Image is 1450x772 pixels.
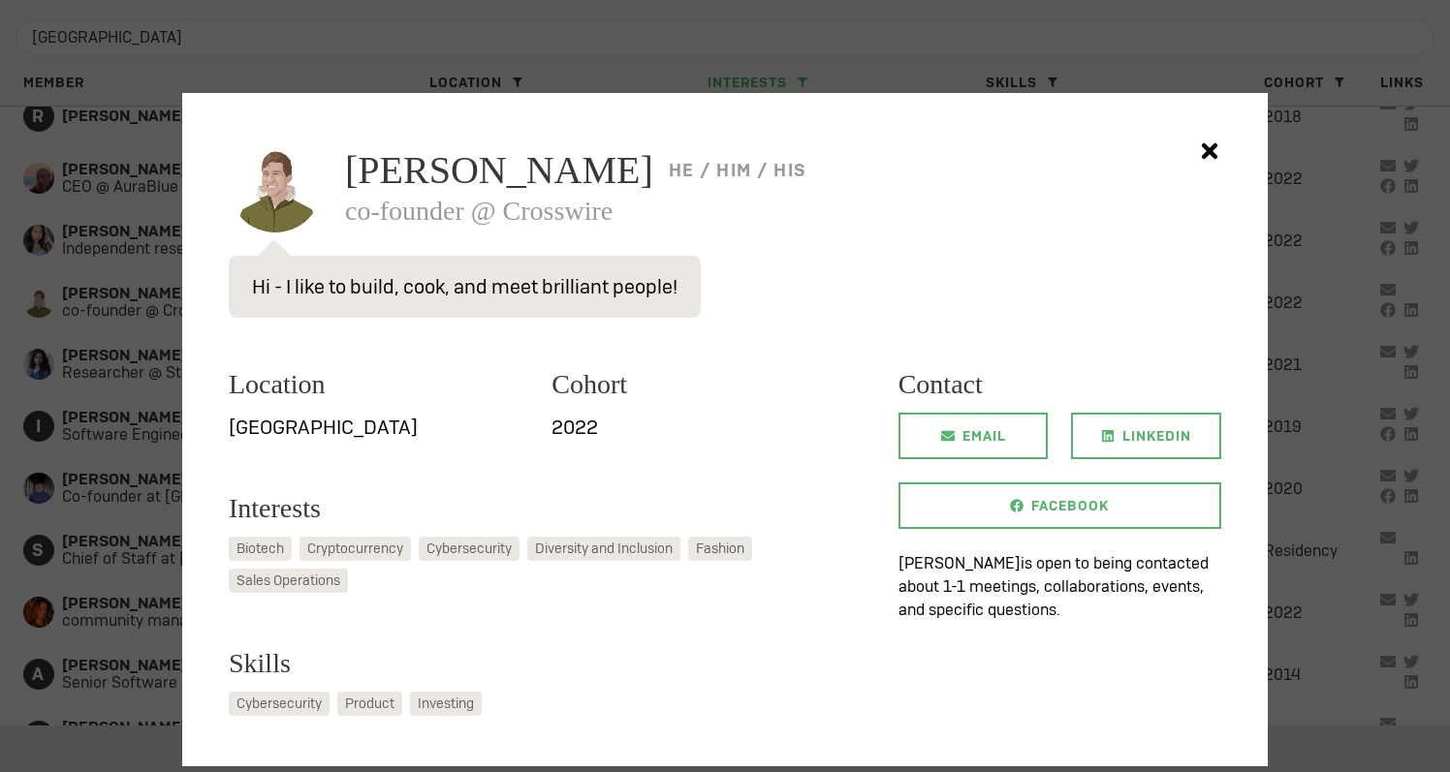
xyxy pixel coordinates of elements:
a: Email [898,413,1049,459]
span: [PERSON_NAME] [345,151,653,190]
h3: Location [229,364,528,405]
span: Facebook [1031,482,1109,529]
span: Sales Operations [236,571,340,591]
p: Hi - I like to build, cook, and meet brilliant people! [229,256,701,318]
span: Email [962,413,1006,459]
h3: Cohort [552,364,851,405]
a: Facebook [898,482,1221,529]
span: Cybersecurity [236,694,322,714]
span: Fashion [696,539,744,559]
p: 2022 [552,413,851,442]
span: Investing [418,694,474,714]
a: LinkedIn [1071,413,1221,459]
p: [PERSON_NAME] is open to being contacted about 1-1 meetings, collaborations, events, and specific... [898,552,1221,622]
span: Cryptocurrency [307,539,403,559]
span: Product [345,694,394,714]
span: Cybersecurity [426,539,512,559]
span: Biotech [236,539,284,559]
span: LinkedIn [1122,413,1191,459]
span: Diversity and Inclusion [535,539,673,559]
h3: Contact [898,364,1221,405]
h3: Skills [229,643,875,684]
h3: Interests [229,488,875,529]
p: [GEOGRAPHIC_DATA] [229,413,528,442]
h5: he / him / his [669,163,807,178]
h3: co-founder @ Crosswire [345,198,1221,225]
